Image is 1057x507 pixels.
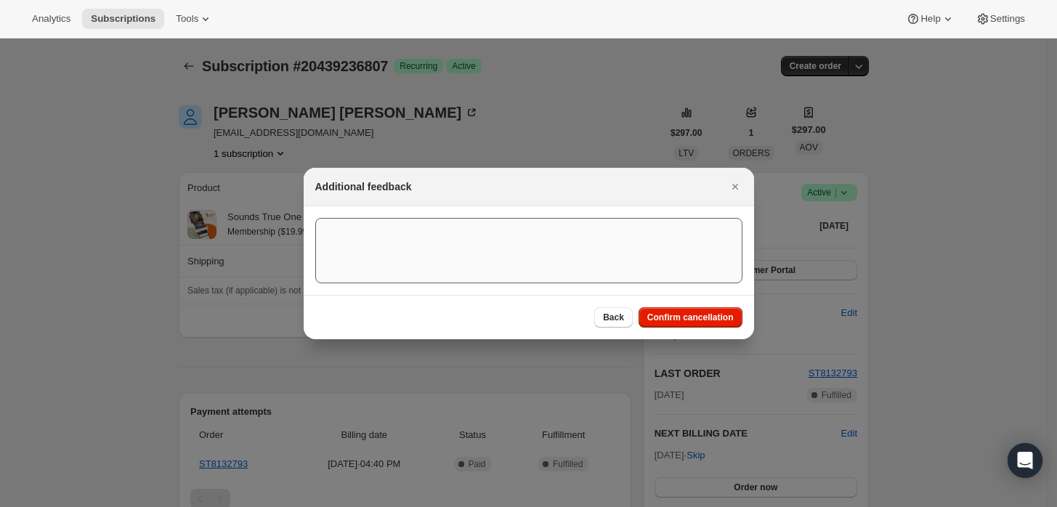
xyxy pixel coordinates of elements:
button: Tools [167,9,222,29]
span: Analytics [32,13,70,25]
h2: Additional feedback [315,179,412,194]
button: Subscriptions [82,9,164,29]
button: Help [897,9,963,29]
span: Help [920,13,940,25]
button: Confirm cancellation [639,307,742,328]
span: Settings [990,13,1025,25]
span: Back [603,312,624,323]
button: Back [594,307,633,328]
span: Tools [176,13,198,25]
span: Subscriptions [91,13,155,25]
button: Settings [967,9,1034,29]
button: Analytics [23,9,79,29]
button: Close [725,177,745,197]
span: Confirm cancellation [647,312,734,323]
div: Open Intercom Messenger [1008,443,1042,478]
